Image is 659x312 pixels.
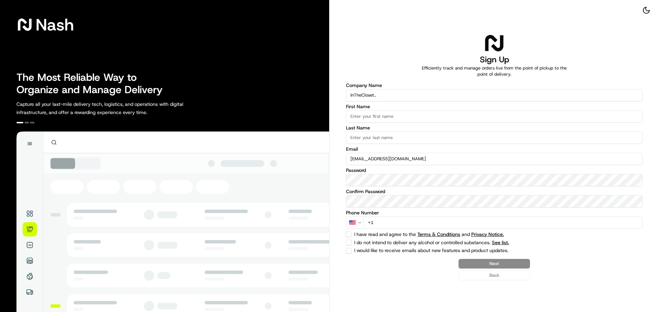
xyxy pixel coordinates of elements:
label: Last Name [346,125,643,130]
p: Capture all your last-mile delivery tech, logistics, and operations with digital infrastructure, ... [16,100,214,116]
input: Enter phone number [363,216,643,229]
p: Efficiently track and manage orders live from the point of pickup to the point of delivery. [417,65,571,77]
label: Confirm Password [346,189,643,194]
label: I would like to receive emails about new features and product updates. [354,248,591,253]
label: I have read and agree to the and [354,232,591,237]
input: Enter your company name [346,89,643,101]
label: Password [346,168,643,173]
label: Email [346,147,643,151]
label: I do not intend to deliver any alcohol or controlled substances. [354,240,591,245]
a: Terms & Conditions [417,231,460,237]
h2: The Most Reliable Way to Organize and Manage Delivery [16,71,170,96]
label: Phone Number [346,210,643,215]
input: Enter your email address [346,153,643,165]
h1: Sign Up [480,54,509,65]
label: First Name [346,104,643,109]
span: See list. [492,240,509,245]
a: Privacy Notice. [471,231,504,237]
input: Enter your first name [346,110,643,123]
input: Enter your last name [346,132,643,144]
label: Company Name [346,83,643,88]
span: Nash [36,18,74,32]
button: I do not intend to deliver any alcohol or controlled substances. [492,240,509,245]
